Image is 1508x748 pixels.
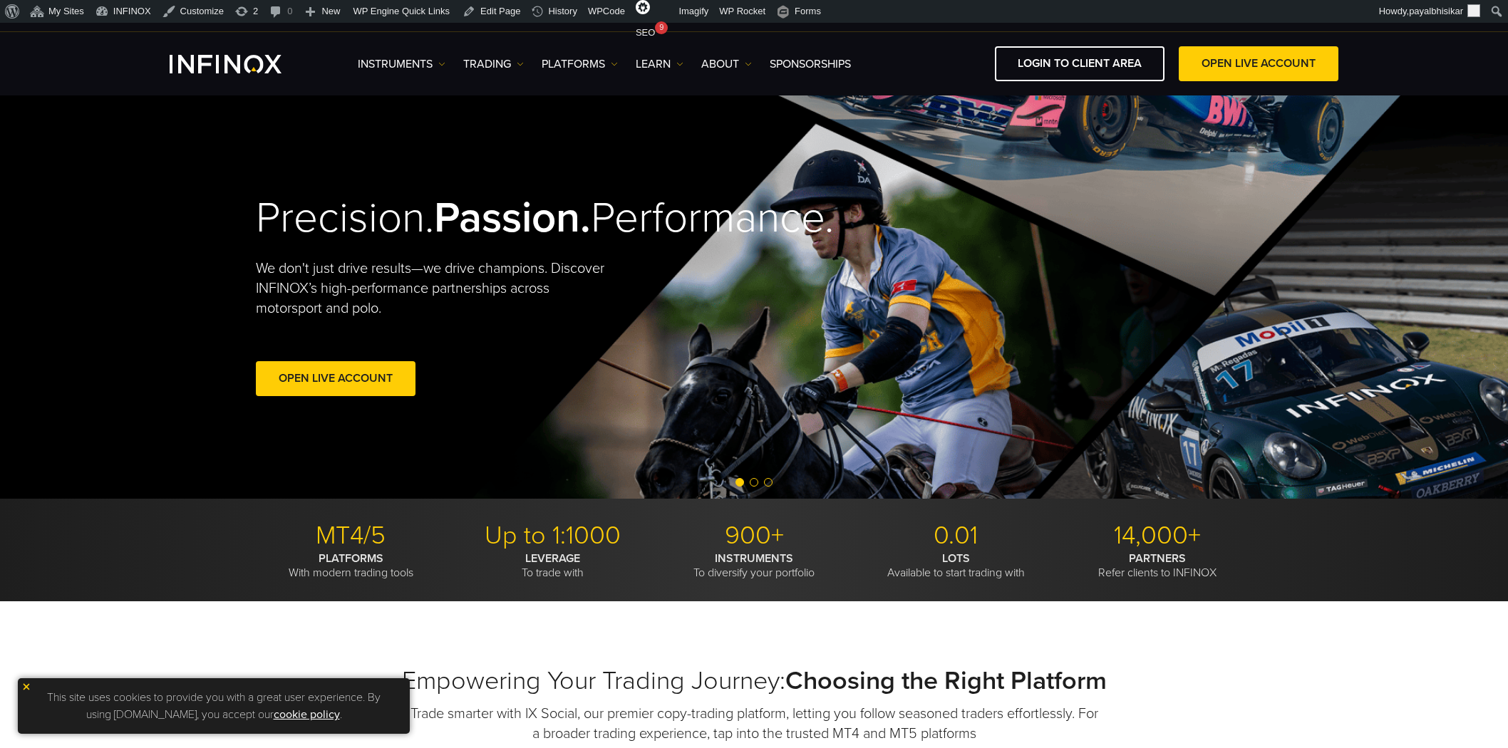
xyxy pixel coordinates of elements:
[942,551,970,566] strong: LOTS
[255,551,446,580] p: With modern trading tools
[255,665,1253,697] h2: Empowering Your Trading Journey:
[860,551,1051,580] p: Available to start trading with
[255,520,446,551] p: MT4/5
[636,27,655,38] span: SEO
[659,520,849,551] p: 900+
[764,478,773,487] span: Go to slide 3
[1062,520,1253,551] p: 14,000+
[434,192,591,244] strong: Passion.
[408,704,1100,744] p: Trade smarter with IX Social, our premier copy-trading platform, letting you follow seasoned trad...
[655,21,668,34] div: 9
[770,56,851,73] a: SPONSORSHIPS
[659,551,849,580] p: To diversify your portfolio
[715,551,793,566] strong: INSTRUMENTS
[1062,551,1253,580] p: Refer clients to INFINOX
[1129,551,1186,566] strong: PARTNERS
[170,55,315,73] a: INFINOX Logo
[525,551,580,566] strong: LEVERAGE
[995,46,1164,81] a: LOGIN TO CLIENT AREA
[274,707,340,722] a: cookie policy
[860,520,1051,551] p: 0.01
[1409,6,1463,16] span: payalbhisikar
[457,520,648,551] p: Up to 1:1000
[636,56,683,73] a: Learn
[25,685,403,727] p: This site uses cookies to provide you with a great user experience. By using [DOMAIN_NAME], you a...
[785,665,1107,696] strong: Choosing the Right Platform
[542,56,618,73] a: PLATFORMS
[1179,46,1338,81] a: OPEN LIVE ACCOUNT
[750,478,758,487] span: Go to slide 2
[319,551,383,566] strong: PLATFORMS
[256,361,415,396] a: Open Live Account
[256,192,705,244] h2: Precision. Performance.
[463,56,524,73] a: TRADING
[358,56,445,73] a: Instruments
[701,56,752,73] a: ABOUT
[21,682,31,692] img: yellow close icon
[457,551,648,580] p: To trade with
[256,259,615,318] p: We don't just drive results—we drive champions. Discover INFINOX’s high-performance partnerships ...
[735,478,744,487] span: Go to slide 1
